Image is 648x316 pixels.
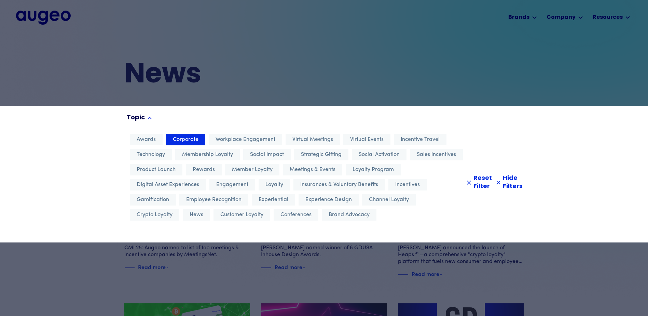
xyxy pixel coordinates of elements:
[137,135,156,144] span: Awards
[353,166,394,174] span: Loyalty Program
[16,11,71,24] a: home
[547,13,576,22] div: Company
[593,13,623,22] div: Resources
[186,196,242,204] span: Employee Recognition
[127,114,145,122] div: Topic
[137,196,169,204] span: Gamification
[473,174,492,191] div: Reset Filter
[329,211,370,219] span: Brand Advocacy
[137,181,199,189] span: Digital Asset Experiences
[350,135,384,144] span: Virtual Events
[280,211,312,219] span: Conferences
[250,150,284,159] span: Social Impact
[182,150,233,159] span: Membership Loyalty
[395,181,420,189] span: Incentives
[292,135,333,144] span: Virtual Meetings
[16,11,71,24] img: Augeo's full logo in midnight blue.
[216,135,275,144] span: Workplace Engagement
[496,174,519,191] a: Hide Filters
[265,181,283,189] span: Loyalty
[137,166,176,174] span: Product Launch
[369,196,409,204] span: Channel Loyalty
[508,13,529,22] div: Brands
[216,181,248,189] span: Engagement
[190,211,203,219] span: News
[503,174,523,191] div: Hide Filters
[137,150,165,159] span: Technology
[232,166,273,174] span: Member Loyalty
[148,117,152,119] img: Arrow symbol in bright blue pointing down to indicate an expanded section.
[300,181,378,189] span: Insurances & Voluntary Benefits
[305,196,352,204] span: Experience Design
[401,135,440,144] span: Incentive Travel
[290,166,335,174] span: Meetings & Events
[467,174,488,191] a: Reset Filter
[137,211,173,219] span: Crypto Loyalty
[193,166,215,174] span: Rewards
[173,135,198,144] span: Corporate
[359,150,400,159] span: Social Activation
[220,211,263,219] span: Customer Loyalty
[417,150,456,159] span: Sales Incentives
[259,196,288,204] span: Experiential
[301,150,342,159] span: Strategic Gifting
